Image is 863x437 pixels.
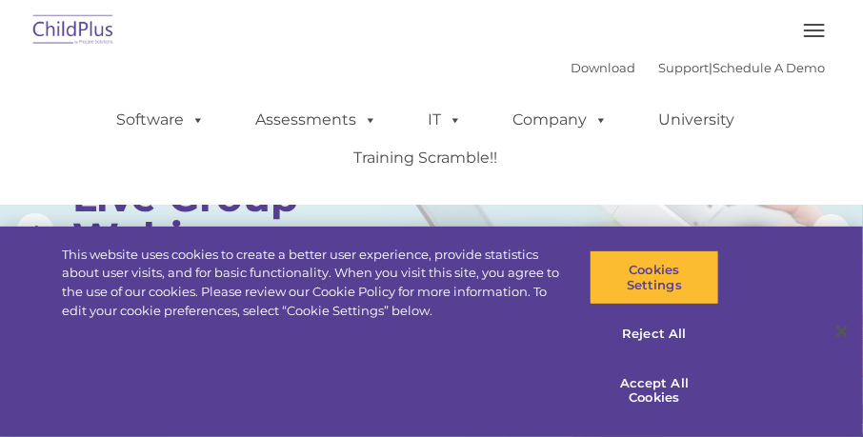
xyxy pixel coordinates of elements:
[821,310,863,352] button: Close
[712,60,825,75] a: Schedule A Demo
[72,177,336,257] rs-layer: Live Group Webinars
[571,60,635,75] a: Download
[97,101,224,139] a: Software
[590,364,719,418] button: Accept All Cookies
[590,314,719,354] button: Reject All
[334,139,516,177] a: Training Scramble!!
[493,101,627,139] a: Company
[658,60,709,75] a: Support
[409,101,481,139] a: IT
[29,9,118,53] img: ChildPlus by Procare Solutions
[590,250,719,305] button: Cookies Settings
[571,60,825,75] font: |
[639,101,753,139] a: University
[236,101,396,139] a: Assessments
[62,246,564,320] div: This website uses cookies to create a better user experience, provide statistics about user visit...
